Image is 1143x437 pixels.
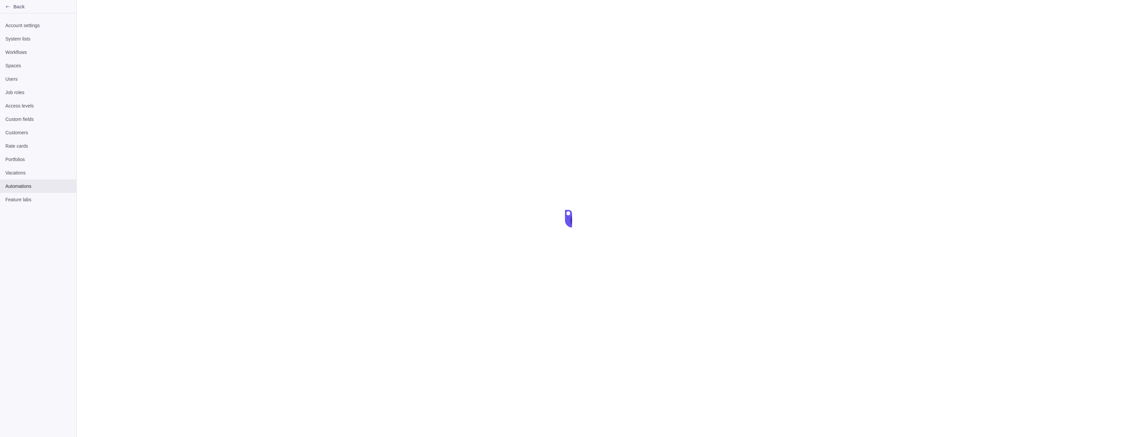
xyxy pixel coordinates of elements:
[5,102,71,109] span: Access levels
[5,156,71,163] span: Portfolios
[5,22,71,29] span: Account settings
[5,169,71,176] span: Vacations
[5,116,71,123] span: Custom fields
[5,35,71,42] span: System lists
[13,3,74,10] span: Back
[5,76,71,82] span: Users
[5,196,71,203] span: Feature labs
[5,89,71,96] span: Job roles
[5,129,71,136] span: Customers
[5,49,71,56] span: Workflows
[5,143,71,149] span: Rate cards
[5,62,71,69] span: Spaces
[5,183,71,190] span: Automations
[558,205,585,232] div: loading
